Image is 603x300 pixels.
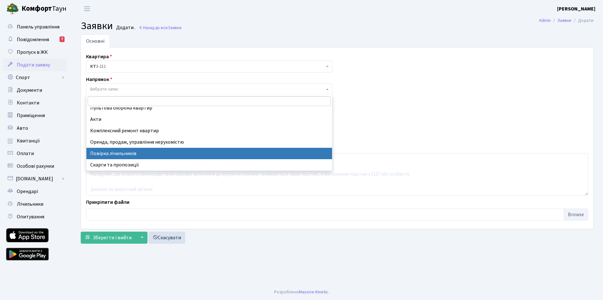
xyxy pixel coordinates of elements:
a: Опитування [3,210,66,223]
span: Повідомлення [17,36,49,43]
span: Опитування [17,213,44,220]
span: Орендарі [17,188,38,195]
a: Оплати [3,147,66,160]
a: Назад до всіхЗаявки [139,25,181,31]
span: Вибрати запис [90,86,119,92]
span: Приміщення [17,112,45,119]
button: Зберегти і вийти [81,232,136,244]
span: Особові рахунки [17,163,54,170]
b: [PERSON_NAME] [557,5,595,12]
small: Додати . [115,25,135,31]
label: Напрямок [86,76,112,83]
a: Авто [3,122,66,134]
label: Квартира [86,53,112,60]
li: Повірка лічильників [86,148,332,159]
li: Скарги та пропозиції [86,159,332,171]
a: Особові рахунки [3,160,66,172]
span: Лічильники [17,201,43,208]
a: Admin [539,17,551,24]
span: <b>КТ</b>&nbsp;&nbsp;&nbsp;&nbsp;3-211 [86,60,332,72]
a: [PERSON_NAME] [557,5,595,13]
div: Розроблено . [274,289,329,296]
a: Квитанції [3,134,66,147]
span: Панель управління [17,23,60,30]
a: Контакти [3,97,66,109]
span: Заявки [81,19,113,33]
a: Повідомлення7 [3,33,66,46]
a: Подати заявку [3,59,66,71]
button: Переключити навігацію [79,3,95,14]
span: Таун [22,3,66,14]
div: 7 [60,36,65,42]
a: [DOMAIN_NAME] [3,172,66,185]
span: <b>КТ</b>&nbsp;&nbsp;&nbsp;&nbsp;3-211 [90,63,324,70]
a: Скасувати [148,232,185,244]
span: Документи [17,87,42,94]
a: Приміщення [3,109,66,122]
li: Акти [86,114,332,125]
a: Лічильники [3,198,66,210]
nav: breadcrumb [530,14,603,27]
a: Основні [81,34,110,48]
a: Пропуск в ЖК [3,46,66,59]
b: Комфорт [22,3,52,14]
b: КТ [90,63,96,70]
li: Комплексний ремонт квартир [86,125,332,136]
li: Оренда, продаж, управління нерухомістю [86,136,332,148]
span: Заявки [168,25,181,31]
span: Квитанції [17,137,40,144]
span: Зберегти і вийти [93,234,132,241]
label: Прикріпити файли [86,198,129,206]
span: Оплати [17,150,34,157]
li: Пультова охорона квартир [86,102,332,114]
a: Спорт [3,71,66,84]
a: Заявки [557,17,571,24]
span: Контакти [17,99,39,106]
a: Документи [3,84,66,97]
img: logo.png [6,3,19,15]
a: Панель управління [3,21,66,33]
a: Орендарі [3,185,66,198]
li: Додати [571,17,594,24]
a: Massive Kinetic [299,289,328,295]
span: Подати заявку [17,61,50,68]
span: Пропуск в ЖК [17,49,48,56]
span: Авто [17,125,28,132]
